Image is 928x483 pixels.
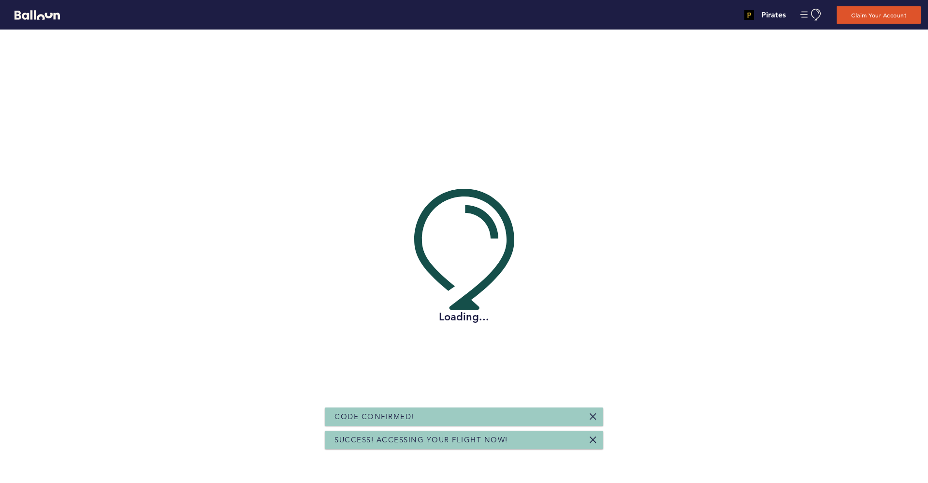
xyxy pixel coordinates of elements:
button: Claim Your Account [837,6,921,24]
button: Manage Account [800,9,822,21]
a: Balloon [7,10,60,20]
svg: Balloon [14,10,60,20]
h2: Loading... [414,310,514,324]
h4: Pirates [761,9,786,21]
div: Success! Accessing your flight now! [325,431,603,449]
div: Code Confirmed! [325,408,603,426]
